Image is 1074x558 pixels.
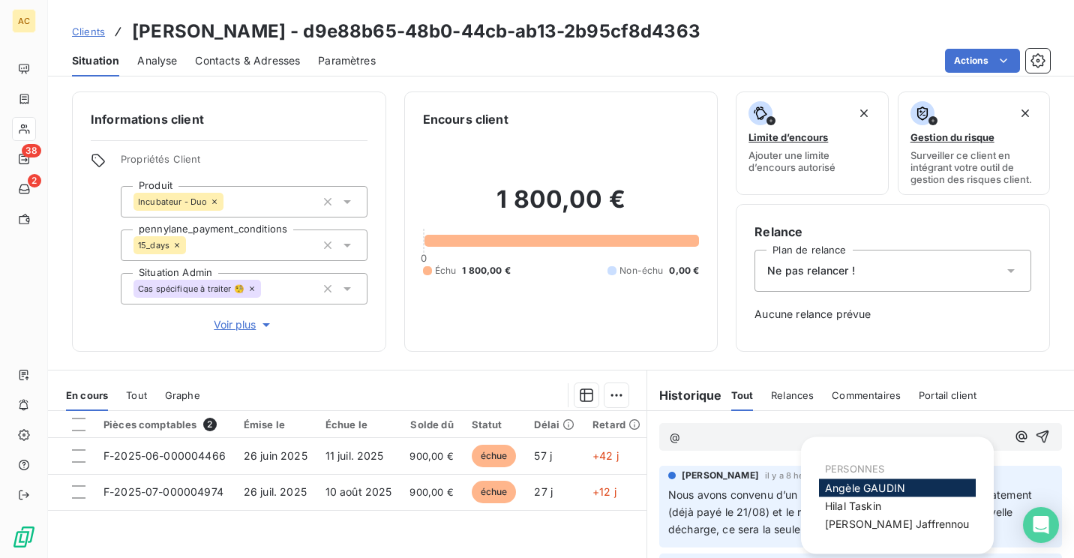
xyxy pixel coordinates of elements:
[435,264,457,277] span: Échu
[103,418,226,431] div: Pièces comptables
[12,177,35,201] a: 2
[592,485,616,498] span: +12 j
[409,448,453,463] span: 900,00 €
[186,238,198,252] input: Ajouter une valeur
[919,389,976,401] span: Portail client
[592,418,640,430] div: Retard
[910,131,994,143] span: Gestion du risque
[472,445,517,467] span: échue
[214,317,274,332] span: Voir plus
[261,282,273,295] input: Ajouter une valeur
[12,9,36,33] div: AC
[244,418,307,430] div: Émise le
[223,195,235,208] input: Ajouter une valeur
[669,264,699,277] span: 0,00 €
[12,525,36,549] img: Logo LeanPay
[138,241,169,250] span: 15_days
[165,389,200,401] span: Graphe
[28,174,41,187] span: 2
[22,144,41,157] span: 38
[423,110,508,128] h6: Encours client
[423,184,700,229] h2: 1 800,00 €
[825,463,884,475] span: PERSONNES
[325,449,384,462] span: 11 juil. 2025
[12,147,35,171] a: 38
[945,49,1020,73] button: Actions
[534,449,552,462] span: 57 j
[472,481,517,503] span: échue
[409,418,453,430] div: Solde dû
[534,485,553,498] span: 27 j
[244,449,307,462] span: 26 juin 2025
[748,149,875,173] span: Ajouter une limite d’encours autorisé
[668,488,1035,535] span: Nous avons convenu d’un paiement en deux fois : 900 € immédiatement (déjà payé le 21/08) et le re...
[318,53,376,68] span: Paramètres
[731,389,754,401] span: Tout
[138,284,244,293] span: Cas spécifique à traiter 🧐
[121,316,367,333] button: Voir plus
[910,149,1037,185] span: Surveiller ce client en intégrant votre outil de gestion des risques client.
[66,389,108,401] span: En cours
[832,389,901,401] span: Commentaires
[619,264,663,277] span: Non-échu
[765,471,821,480] span: il y a 8 heures
[534,418,574,430] div: Délai
[462,264,511,277] span: 1 800,00 €
[244,485,307,498] span: 26 juil. 2025
[138,197,207,206] span: Incubateur - Duo
[825,481,905,494] span: Angèle GAUDIN
[103,485,223,498] span: F-2025-07-000004974
[121,153,367,174] span: Propriétés Client
[72,24,105,39] a: Clients
[592,449,619,462] span: +42 j
[748,131,828,143] span: Limite d’encours
[1023,507,1059,543] div: Open Intercom Messenger
[670,430,680,443] span: @
[771,389,814,401] span: Relances
[409,484,453,499] span: 900,00 €
[325,485,392,498] span: 10 août 2025
[736,91,888,195] button: Limite d’encoursAjouter une limite d’encours autorisé
[91,110,367,128] h6: Informations client
[682,469,759,482] span: [PERSON_NAME]
[132,18,700,45] h3: [PERSON_NAME] - d9e88b65-48b0-44cb-ab13-2b95cf8d4363
[898,91,1050,195] button: Gestion du risqueSurveiller ce client en intégrant votre outil de gestion des risques client.
[203,418,217,431] span: 2
[647,386,722,404] h6: Historique
[825,499,881,512] span: Hilal Taskin
[72,25,105,37] span: Clients
[825,517,970,530] span: [PERSON_NAME] Jaffrennou
[195,53,300,68] span: Contacts & Adresses
[103,449,226,462] span: F-2025-06-000004466
[754,307,1031,322] span: Aucune relance prévue
[325,418,392,430] div: Échue le
[137,53,177,68] span: Analyse
[72,53,119,68] span: Situation
[754,223,1031,241] h6: Relance
[126,389,147,401] span: Tout
[767,263,855,278] span: Ne pas relancer !
[472,418,517,430] div: Statut
[421,252,427,264] span: 0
